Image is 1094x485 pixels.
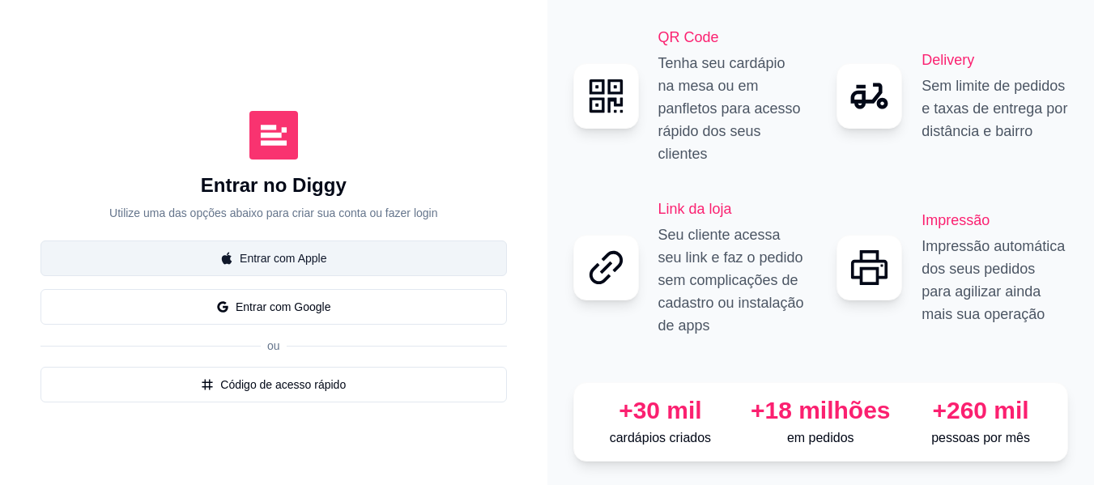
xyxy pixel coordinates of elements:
[922,235,1068,325] p: Impressão automática dos seus pedidos para agilizar ainda mais sua operação
[922,49,1068,71] h2: Delivery
[216,300,229,313] span: google
[261,339,287,352] span: ou
[201,378,214,391] span: number
[220,252,233,265] span: apple
[40,289,507,325] button: googleEntrar com Google
[587,428,734,448] p: cardápios criados
[907,428,1054,448] p: pessoas por mês
[40,240,507,276] button: appleEntrar com Apple
[658,52,805,165] p: Tenha seu cardápio na mesa ou em panfletos para acesso rápido dos seus clientes
[249,111,298,160] img: Diggy
[922,74,1068,143] p: Sem limite de pedidos e taxas de entrega por distância e bairro
[587,396,734,425] div: +30 mil
[747,396,894,425] div: +18 milhões
[658,198,805,220] h2: Link da loja
[201,172,347,198] h1: Entrar no Diggy
[747,428,894,448] p: em pedidos
[109,205,437,221] p: Utilize uma das opções abaixo para criar sua conta ou fazer login
[658,26,805,49] h2: QR Code
[922,209,1068,232] h2: Impressão
[907,396,1054,425] div: +260 mil
[658,223,805,337] p: Seu cliente acessa seu link e faz o pedido sem complicações de cadastro ou instalação de apps
[40,367,507,402] button: numberCódigo de acesso rápido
